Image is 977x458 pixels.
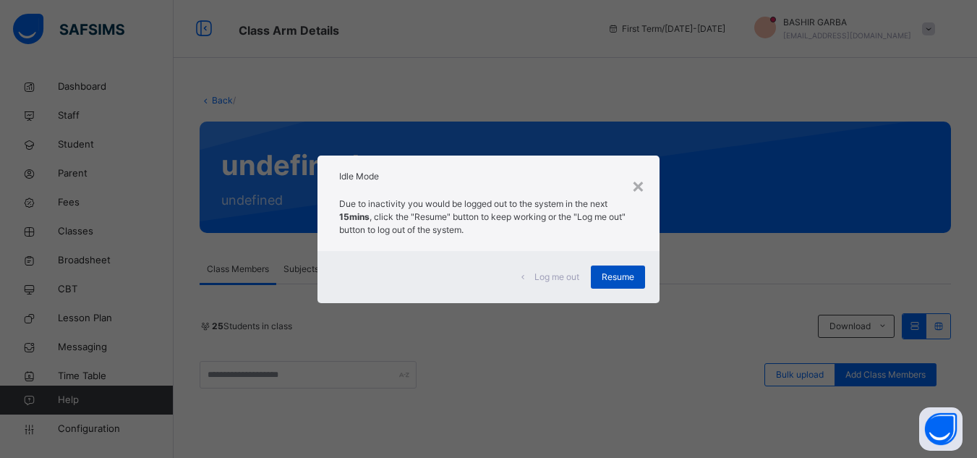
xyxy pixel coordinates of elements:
[631,170,645,200] div: ×
[339,198,638,237] p: Due to inactivity you would be logged out to the system in the next , click the "Resume" button t...
[339,170,638,183] h2: Idle Mode
[919,407,963,451] button: Open asap
[339,211,370,222] strong: 15mins
[602,271,634,284] span: Resume
[534,271,579,284] span: Log me out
